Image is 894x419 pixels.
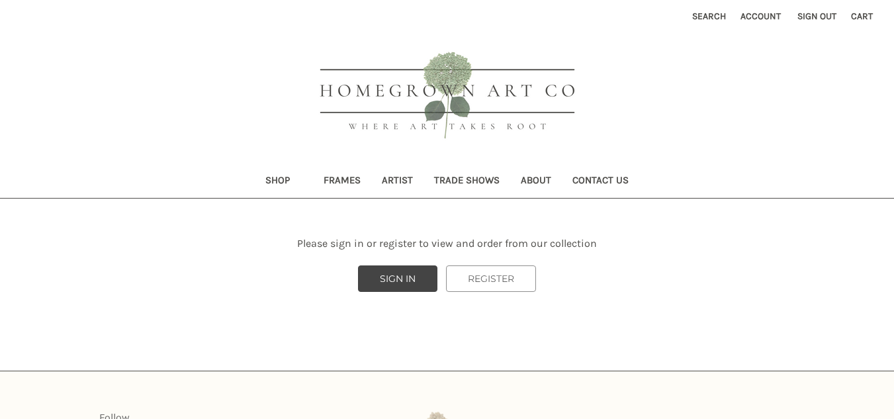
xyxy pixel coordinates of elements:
a: About [510,165,562,198]
a: SIGN IN [358,265,437,292]
a: Artist [371,165,424,198]
span: Cart [851,11,873,22]
span: Please sign in or register to view and order from our collection [297,237,597,250]
a: Contact Us [562,165,639,198]
img: HOMEGROWN ART CO [298,37,596,156]
a: REGISTER [446,265,536,292]
a: Shop [255,165,313,198]
a: Frames [313,165,371,198]
a: Trade Shows [424,165,510,198]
